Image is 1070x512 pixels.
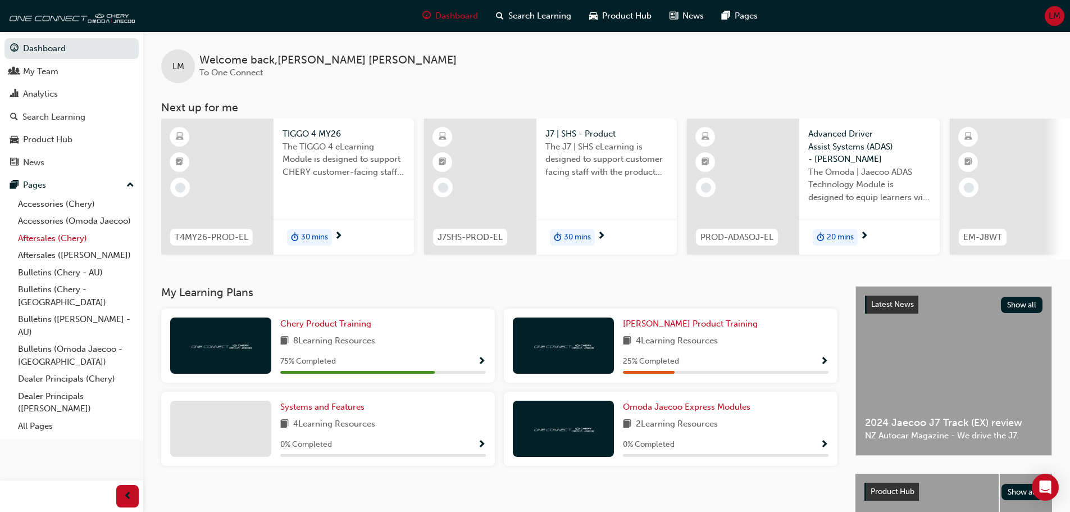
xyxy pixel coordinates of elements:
[564,231,591,244] span: 30 mins
[4,175,139,196] button: Pages
[1001,484,1044,500] button: Show all
[283,141,405,179] span: The TIGGO 4 eLearning Module is designed to support CHERY customer-facing staff with the product ...
[865,429,1042,442] span: NZ Autocar Magazine - We drive the J7.
[865,416,1042,429] span: 2024 Jaecoo J7 Track (EX) review
[4,61,139,82] a: My Team
[623,402,750,412] span: Omoda Jaecoo Express Modules
[860,232,868,242] span: next-icon
[477,438,486,452] button: Show Progress
[4,36,139,175] button: DashboardMy TeamAnalyticsSearch LearningProduct HubNews
[293,334,375,348] span: 8 Learning Resources
[13,311,139,341] a: Bulletins ([PERSON_NAME] - AU)
[820,357,828,367] span: Show Progress
[682,10,704,22] span: News
[808,166,931,204] span: The Omoda | Jaecoo ADAS Technology Module is designed to equip learners with essential knowledge ...
[190,340,252,351] img: oneconnect
[4,84,139,105] a: Analytics
[124,490,132,504] span: prev-icon
[670,9,678,23] span: news-icon
[13,230,139,247] a: Aftersales (Chery)
[422,9,431,23] span: guage-icon
[199,67,263,78] span: To One Connect
[13,388,139,418] a: Dealer Principals ([PERSON_NAME])
[22,111,85,124] div: Search Learning
[623,355,679,368] span: 25 % Completed
[143,101,1070,114] h3: Next up for me
[713,4,767,28] a: pages-iconPages
[161,286,837,299] h3: My Learning Plans
[702,130,709,144] span: learningResourceType_ELEARNING-icon
[477,355,486,369] button: Show Progress
[280,402,365,412] span: Systems and Features
[13,418,139,435] a: All Pages
[435,10,478,22] span: Dashboard
[23,133,72,146] div: Product Hub
[964,130,972,144] span: learningResourceType_ELEARNING-icon
[438,183,448,193] span: learningRecordVerb_NONE-icon
[700,231,773,244] span: PROD-ADASOJ-EL
[23,65,58,78] div: My Team
[477,357,486,367] span: Show Progress
[13,370,139,388] a: Dealer Principals (Chery)
[176,130,184,144] span: learningResourceType_ELEARNING-icon
[580,4,661,28] a: car-iconProduct Hub
[623,418,631,432] span: book-icon
[13,281,139,311] a: Bulletins (Chery - [GEOGRAPHIC_DATA])
[623,318,762,330] a: [PERSON_NAME] Product Training
[280,401,369,414] a: Systems and Features
[817,230,825,245] span: duration-icon
[964,155,972,170] span: booktick-icon
[10,135,19,145] span: car-icon
[1032,474,1059,501] div: Open Intercom Messenger
[161,119,414,255] a: T4MY26-PROD-ELTIGGO 4 MY26The TIGGO 4 eLearning Module is designed to support CHERY customer-faci...
[735,10,758,22] span: Pages
[301,231,328,244] span: 30 mins
[413,4,487,28] a: guage-iconDashboard
[176,155,184,170] span: booktick-icon
[13,247,139,264] a: Aftersales ([PERSON_NAME])
[280,318,376,330] a: Chery Product Training
[545,128,668,141] span: J7 | SHS - Product
[10,89,19,99] span: chart-icon
[477,440,486,450] span: Show Progress
[280,355,336,368] span: 75 % Completed
[623,438,675,451] span: 0 % Completed
[864,483,1043,501] a: Product HubShow all
[1001,297,1043,313] button: Show all
[10,158,19,168] span: news-icon
[496,9,504,23] span: search-icon
[532,340,594,351] img: oneconnect
[963,231,1002,244] span: EM-J8WT
[13,341,139,370] a: Bulletins (Omoda Jaecoo - [GEOGRAPHIC_DATA])
[280,418,289,432] span: book-icon
[623,401,755,414] a: Omoda Jaecoo Express Modules
[293,418,375,432] span: 4 Learning Resources
[172,60,184,73] span: LM
[597,232,605,242] span: next-icon
[439,130,447,144] span: learningResourceType_ELEARNING-icon
[13,212,139,230] a: Accessories (Omoda Jaecoo)
[23,179,46,192] div: Pages
[636,334,718,348] span: 4 Learning Resources
[280,319,371,329] span: Chery Product Training
[175,183,185,193] span: learningRecordVerb_NONE-icon
[199,54,457,67] span: Welcome back , [PERSON_NAME] [PERSON_NAME]
[661,4,713,28] a: news-iconNews
[623,319,758,329] span: [PERSON_NAME] Product Training
[291,230,299,245] span: duration-icon
[820,438,828,452] button: Show Progress
[827,231,854,244] span: 20 mins
[334,232,343,242] span: next-icon
[545,141,668,179] span: The J7 | SHS eLearning is designed to support customer facing staff with the product and sales in...
[865,296,1042,314] a: Latest NewsShow all
[964,183,974,193] span: learningRecordVerb_NONE-icon
[13,264,139,282] a: Bulletins (Chery - AU)
[10,112,18,123] span: search-icon
[6,4,135,27] img: oneconnect
[23,88,58,101] div: Analytics
[855,286,1052,456] a: Latest NewsShow all2024 Jaecoo J7 Track (EX) reviewNZ Autocar Magazine - We drive the J7.
[871,487,914,496] span: Product Hub
[424,119,677,255] a: J7SHS-PROD-ELJ7 | SHS - ProductThe J7 | SHS eLearning is designed to support customer facing staf...
[532,423,594,434] img: oneconnect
